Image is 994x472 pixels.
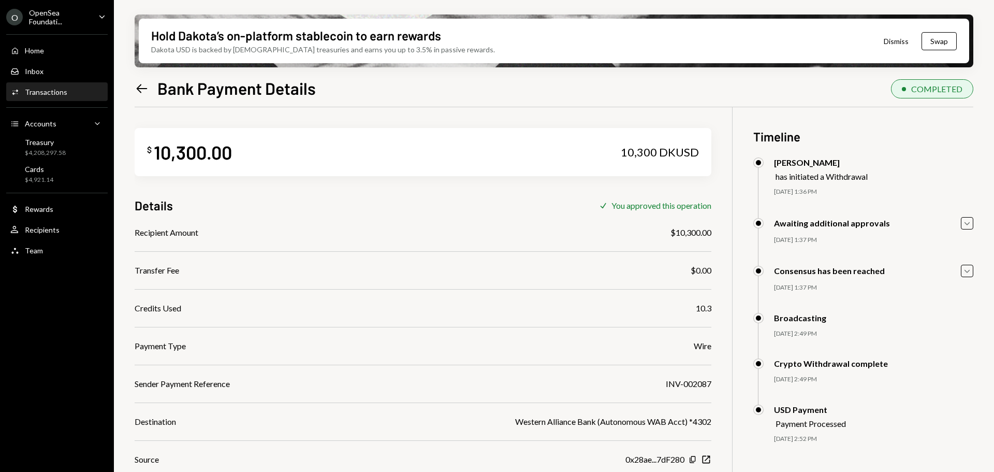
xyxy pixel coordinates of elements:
div: 10,300 DKUSD [621,145,699,160]
div: Recipients [25,225,60,234]
div: [DATE] 2:52 PM [774,435,973,444]
div: Team [25,246,43,255]
div: $ [147,145,152,155]
div: $0.00 [691,264,711,277]
div: Source [135,453,159,466]
div: Consensus has been reached [774,266,885,276]
div: $4,921.14 [25,176,53,184]
a: Cards$4,921.14 [6,162,108,187]
div: You approved this operation [611,201,711,210]
a: Home [6,41,108,60]
div: Sender Payment Reference [135,378,230,390]
div: Broadcasting [774,313,826,323]
div: Home [25,46,44,55]
div: USD Payment [774,405,846,414]
a: Recipients [6,220,108,239]
div: has initiated a Withdrawal [776,171,868,181]
div: Treasury [25,138,66,147]
button: Dismiss [871,29,922,53]
div: Rewards [25,205,53,213]
div: Credits Used [135,302,181,314]
div: Cards [25,165,53,174]
div: Destination [135,416,176,428]
h1: Bank Payment Details [157,78,316,98]
div: COMPLETED [911,84,962,94]
div: 10,300.00 [154,140,232,164]
a: Treasury$4,208,297.58 [6,135,108,160]
div: Hold Dakota’s on-platform stablecoin to earn rewards [151,27,441,44]
div: O [6,9,23,25]
div: [PERSON_NAME] [774,158,868,167]
div: INV-002087 [666,378,711,390]
h3: Timeline [753,128,973,145]
div: Inbox [25,67,43,76]
div: Payment Processed [776,419,846,428]
div: Wire [694,340,711,352]
div: $4,208,297.58 [25,149,66,158]
div: Crypto Withdrawal complete [774,359,888,368]
div: Transfer Fee [135,264,179,277]
div: 10.3 [696,302,711,314]
div: Payment Type [135,340,186,352]
div: Western Alliance Bank (Autonomous WAB Acct) *4302 [515,416,711,428]
div: Transactions [25,88,67,96]
div: [DATE] 1:37 PM [774,236,973,245]
div: 0x28ae...7dF280 [625,453,684,466]
div: Awaiting additional approvals [774,218,890,228]
div: [DATE] 1:37 PM [774,283,973,292]
div: Accounts [25,119,56,128]
div: Dakota USD is backed by [DEMOGRAPHIC_DATA] treasuries and earns you up to 3.5% in passive rewards. [151,44,495,55]
div: [DATE] 2:49 PM [774,375,973,384]
button: Swap [922,32,957,50]
a: Team [6,241,108,260]
div: OpenSea Foundati... [29,8,90,26]
a: Rewards [6,199,108,218]
div: Recipient Amount [135,226,198,239]
div: [DATE] 1:36 PM [774,188,973,196]
div: [DATE] 2:49 PM [774,330,973,338]
h3: Details [135,197,173,214]
a: Inbox [6,62,108,80]
div: $10,300.00 [670,226,711,239]
a: Transactions [6,82,108,101]
a: Accounts [6,114,108,133]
